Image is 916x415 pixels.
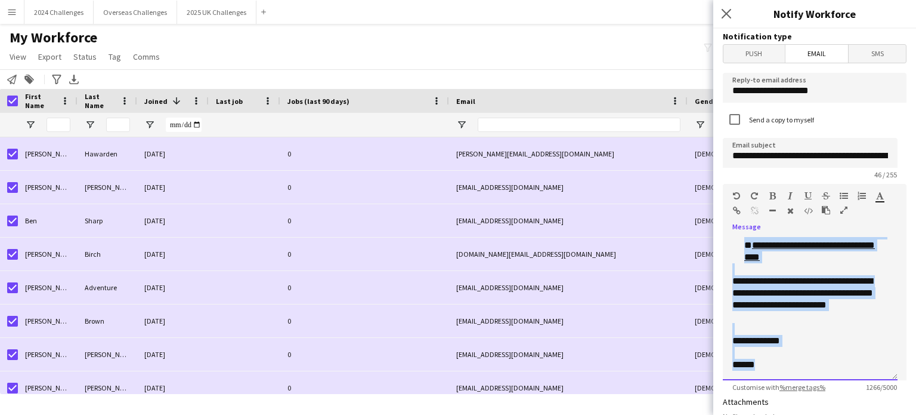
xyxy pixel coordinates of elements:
[768,206,776,216] button: Horizontal Line
[695,97,720,106] span: Gender
[137,204,209,237] div: [DATE]
[840,205,848,215] button: Fullscreen
[137,238,209,270] div: [DATE]
[10,29,97,47] span: My Workforce
[177,1,256,24] button: 2025 UK Challenges
[785,45,849,63] span: Email
[78,204,137,237] div: Sharp
[858,191,866,201] button: Ordered List
[78,171,137,204] div: [PERSON_NAME]
[688,171,747,204] div: [DEMOGRAPHIC_DATA]
[137,271,209,304] div: [DATE]
[688,305,747,337] div: [DEMOGRAPHIC_DATA]
[768,191,776,201] button: Bold
[216,97,243,106] span: Last job
[822,205,830,215] button: Paste as plain text
[10,51,26,62] span: View
[137,171,209,204] div: [DATE]
[67,72,81,87] app-action-btn: Export XLSX
[688,371,747,404] div: [DEMOGRAPHIC_DATA]
[456,119,467,130] button: Open Filter Menu
[5,72,19,87] app-action-btn: Notify workforce
[723,31,906,42] h3: Notification type
[18,171,78,204] div: [PERSON_NAME]
[18,305,78,337] div: [PERSON_NAME]
[78,338,137,371] div: [PERSON_NAME]
[478,118,680,132] input: Email Filter Input
[804,191,812,201] button: Underline
[779,383,825,392] a: %merge tags%
[104,49,126,64] a: Tag
[688,238,747,270] div: [DEMOGRAPHIC_DATA]
[144,97,168,106] span: Joined
[449,371,688,404] div: [EMAIL_ADDRESS][DOMAIN_NAME]
[18,371,78,404] div: [PERSON_NAME]
[449,271,688,304] div: [EMAIL_ADDRESS][DOMAIN_NAME]
[750,191,759,201] button: Redo
[856,383,906,392] span: 1266 / 5000
[78,271,137,304] div: Adventure
[47,118,70,132] input: First Name Filter Input
[137,338,209,371] div: [DATE]
[849,45,906,63] span: SMS
[137,305,209,337] div: [DATE]
[18,238,78,270] div: [PERSON_NAME]
[804,206,812,216] button: HTML Code
[109,51,121,62] span: Tag
[78,371,137,404] div: [PERSON_NAME]
[137,371,209,404] div: [DATE]
[449,204,688,237] div: [EMAIL_ADDRESS][DOMAIN_NAME]
[280,238,449,270] div: 0
[73,51,97,62] span: Status
[449,338,688,371] div: [EMAIL_ADDRESS][DOMAIN_NAME]
[166,118,202,132] input: Joined Filter Input
[133,51,160,62] span: Comms
[144,119,155,130] button: Open Filter Menu
[695,119,705,130] button: Open Filter Menu
[18,271,78,304] div: [PERSON_NAME]
[280,271,449,304] div: 0
[280,371,449,404] div: 0
[449,305,688,337] div: [EMAIL_ADDRESS][DOMAIN_NAME]
[287,97,349,106] span: Jobs (last 90 days)
[688,271,747,304] div: [DEMOGRAPHIC_DATA]
[732,206,741,216] button: Insert Link
[449,171,688,204] div: [EMAIL_ADDRESS][DOMAIN_NAME]
[786,206,794,216] button: Clear Formatting
[786,191,794,201] button: Italic
[38,51,61,62] span: Export
[25,92,56,110] span: First Name
[723,383,835,392] span: Customise with
[280,204,449,237] div: 0
[747,115,814,124] label: Send a copy to myself
[688,338,747,371] div: [DEMOGRAPHIC_DATA]
[78,305,137,337] div: Brown
[85,119,95,130] button: Open Filter Menu
[18,204,78,237] div: Ben
[128,49,165,64] a: Comms
[22,72,36,87] app-action-btn: Add to tag
[78,137,137,170] div: Hawarden
[840,191,848,201] button: Unordered List
[5,49,31,64] a: View
[137,137,209,170] div: [DATE]
[94,1,177,24] button: Overseas Challenges
[865,170,906,179] span: 46 / 255
[449,238,688,270] div: [DOMAIN_NAME][EMAIL_ADDRESS][DOMAIN_NAME]
[85,92,116,110] span: Last Name
[24,1,94,24] button: 2024 Challenges
[732,191,741,201] button: Undo
[280,338,449,371] div: 0
[688,204,747,237] div: [DEMOGRAPHIC_DATA]
[280,171,449,204] div: 0
[723,396,769,407] label: Attachments
[822,191,830,201] button: Strikethrough
[18,137,78,170] div: [PERSON_NAME]
[688,137,747,170] div: [DEMOGRAPHIC_DATA]
[18,338,78,371] div: [PERSON_NAME]
[875,191,884,201] button: Text Color
[33,49,66,64] a: Export
[280,137,449,170] div: 0
[78,238,137,270] div: Birch
[456,97,475,106] span: Email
